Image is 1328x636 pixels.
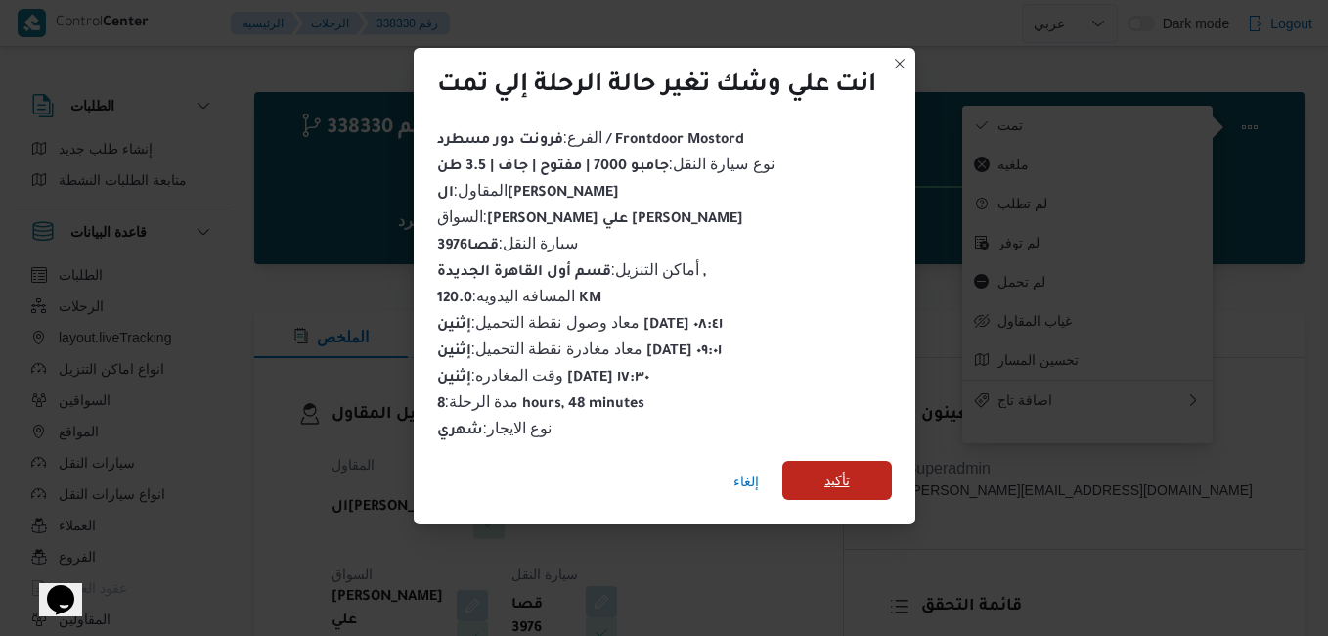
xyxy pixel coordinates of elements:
button: إلغاء [726,462,767,501]
span: إلغاء [733,470,759,493]
button: تأكيد [782,461,892,500]
span: مدة الرحلة : [437,393,645,410]
b: 8 hours, 48 minutes [437,397,645,413]
b: 120.0 KM [437,292,602,307]
span: المقاول : [437,182,619,199]
span: نوع سيارة النقل : [437,156,775,172]
span: المسافه اليدويه : [437,288,602,304]
span: معاد مغادرة نقطة التحميل : [437,341,723,357]
b: إثنين [DATE] ١٧:٣٠ [437,371,650,386]
b: [PERSON_NAME] علي [PERSON_NAME] [487,212,743,228]
b: إثنين [DATE] ٠٩:٠١ [437,344,723,360]
span: سيارة النقل : [437,235,579,251]
b: ال[PERSON_NAME] [437,186,619,202]
b: فرونت دور مسطرد / Frontdoor Mostord [437,133,744,149]
span: وقت المغادره : [437,367,650,384]
span: نوع الايجار : [437,420,553,436]
b: شهري [437,424,483,439]
span: تأكيد [824,469,850,492]
b: قسم أول القاهرة الجديدة , [437,265,707,281]
span: السواق : [437,208,743,225]
div: انت علي وشك تغير حالة الرحلة إلي تمت [437,71,876,103]
button: Closes this modal window [888,52,911,75]
b: إثنين [DATE] ٠٨:٤١ [437,318,724,334]
span: أماكن التنزيل : [437,261,707,278]
b: قصا3976 [437,239,499,254]
span: الفرع : [437,129,744,146]
span: معاد وصول نقطة التحميل : [437,314,724,331]
iframe: chat widget [20,558,82,616]
b: جامبو 7000 | مفتوح | جاف | 3.5 طن [437,159,669,175]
